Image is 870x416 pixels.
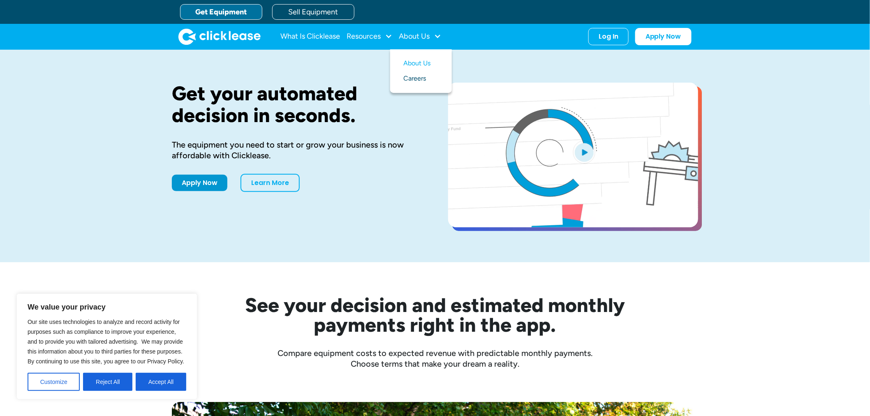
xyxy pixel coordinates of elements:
a: Apply Now [172,175,227,191]
div: Log In [599,32,618,41]
div: We value your privacy [16,294,197,400]
a: Apply Now [635,28,692,45]
a: open lightbox [448,83,698,227]
a: Careers [403,71,439,86]
img: Blue play button logo on a light blue circular background [573,141,595,164]
button: Accept All [136,373,186,391]
h1: Get your automated decision in seconds. [172,83,422,126]
div: About Us [399,28,441,45]
nav: About Us [390,49,452,93]
div: Resources [347,28,392,45]
a: Sell Equipment [272,4,354,20]
a: Get Equipment [180,4,262,20]
a: About Us [403,56,439,71]
img: Clicklease logo [178,28,261,45]
a: Learn More [241,174,300,192]
p: We value your privacy [28,302,186,312]
button: Customize [28,373,80,391]
a: What Is Clicklease [280,28,340,45]
span: Our site uses technologies to analyze and record activity for purposes such as compliance to impr... [28,319,184,365]
a: home [178,28,261,45]
div: The equipment you need to start or grow your business is now affordable with Clicklease. [172,139,422,161]
button: Reject All [83,373,132,391]
div: Compare equipment costs to expected revenue with predictable monthly payments. Choose terms that ... [172,348,698,369]
h2: See your decision and estimated monthly payments right in the app. [205,295,665,335]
